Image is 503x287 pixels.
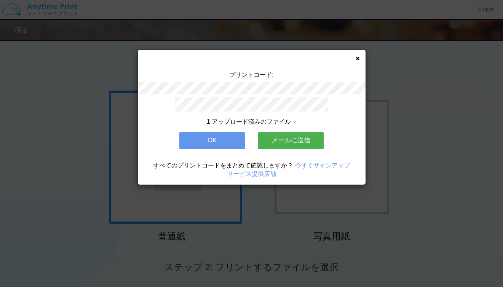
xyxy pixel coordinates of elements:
[258,132,324,149] button: メールに送信
[229,72,273,78] span: プリントコード:
[295,162,350,169] a: 今すぐサインアップ
[227,171,276,177] a: サービス提供店舗
[153,162,293,169] span: すべてのプリントコードをまとめて確認しますか？
[179,132,245,149] button: OK
[207,118,291,125] span: 1 アップロード済みのファイル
